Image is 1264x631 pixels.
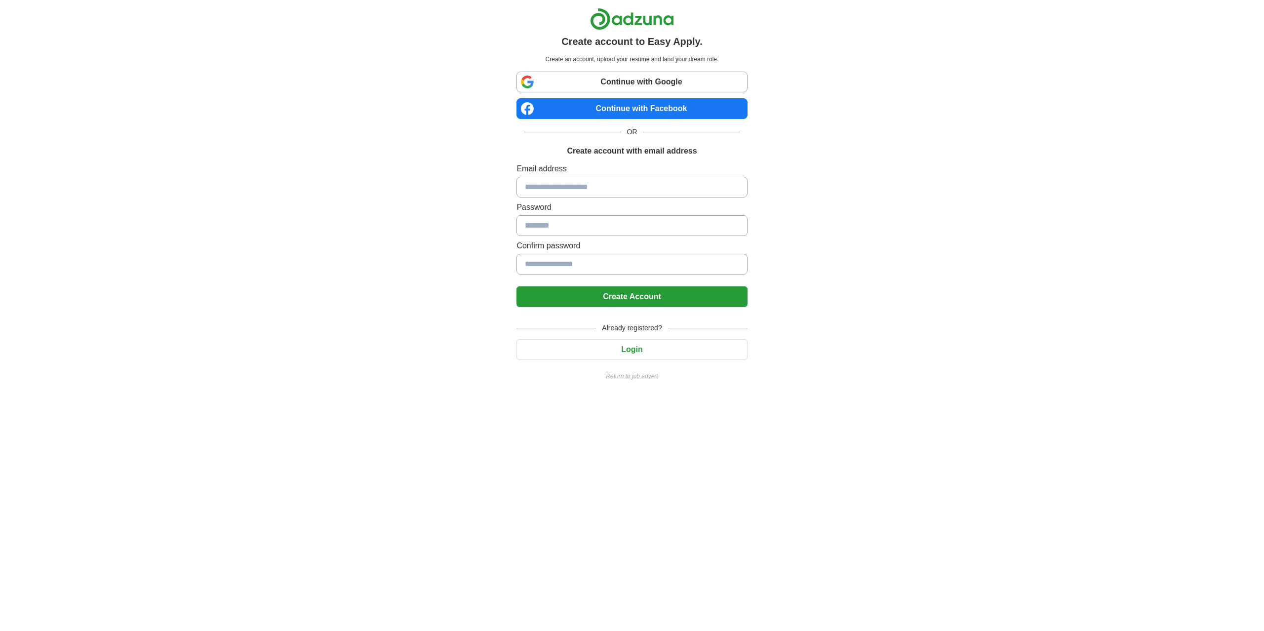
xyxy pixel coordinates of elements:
button: Login [516,339,747,360]
h1: Create account with email address [567,145,697,157]
h1: Create account to Easy Apply. [561,34,703,49]
label: Confirm password [516,240,747,252]
img: Adzuna logo [590,8,674,30]
a: Return to job advert [516,372,747,381]
span: OR [621,127,643,137]
button: Create Account [516,286,747,307]
p: Create an account, upload your resume and land your dream role. [518,55,745,64]
a: Continue with Google [516,72,747,92]
a: Login [516,345,747,354]
a: Continue with Facebook [516,98,747,119]
label: Email address [516,163,747,175]
span: Already registered? [596,323,668,333]
label: Password [516,201,747,213]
